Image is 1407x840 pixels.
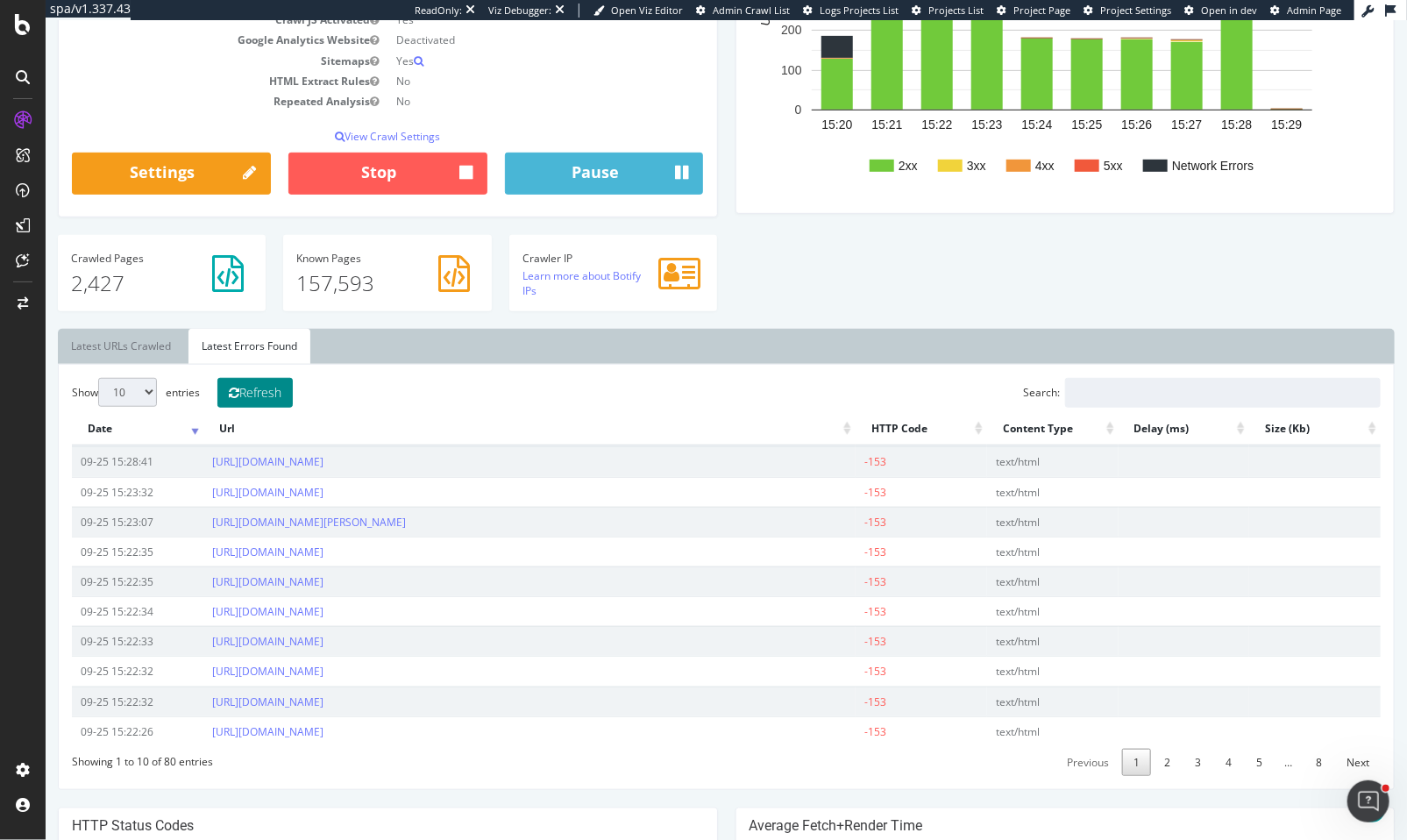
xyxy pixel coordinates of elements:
[143,308,265,343] a: Latest Errors Found
[167,523,278,538] a: [URL][DOMAIN_NAME]
[26,545,158,575] td: 09-25 15:22:35
[713,4,790,17] span: Admin Crawl List
[810,391,942,425] th: HTTP Code: activate to sort column ascending
[25,247,207,277] p: 2,427
[415,4,462,18] div: ReadOnly:
[167,494,360,509] a: [URL][DOMAIN_NAME][PERSON_NAME]
[1076,96,1106,110] text: 15:26
[1020,357,1335,387] input: Search:
[819,494,841,509] span: -153
[1026,96,1056,110] text: 15:25
[1138,728,1167,755] a: 3
[243,132,442,174] button: Stop
[819,673,841,688] span: -153
[942,666,1073,695] td: text/html
[876,96,906,110] text: 15:22
[1204,391,1335,425] th: Size (Kb): activate to sort column ascending
[26,391,158,425] th: Date: activate to sort column ascending
[172,357,247,387] button: Refresh
[942,695,1073,725] td: text/html
[167,433,278,448] a: [URL][DOMAIN_NAME]
[942,605,1073,635] td: text/html
[46,21,1407,840] iframe: To enrich screen reader interactions, please activate Accessibility in Grammarly extension settings
[1201,4,1257,17] span: Open in dev
[477,231,658,243] h4: Crawler IP
[942,486,1073,516] td: text/html
[1126,138,1208,152] text: Network Errors
[990,138,1009,152] text: 4xx
[942,575,1073,605] td: text/html
[25,231,207,243] h4: Pages Crawled
[26,50,342,70] td: HTML Extract Rules
[997,4,1070,18] a: Project Page
[1013,4,1070,17] span: Project Page
[26,425,158,455] td: 09-25 15:28:41
[819,523,841,538] span: -153
[1010,728,1075,755] a: Previous
[26,796,658,814] h4: HTTP Status Codes
[26,725,167,748] div: Showing 1 to 10 of 80 entries
[53,357,111,386] select: Showentries
[819,583,841,598] span: -153
[26,357,154,386] label: Show entries
[459,132,658,174] button: Pause
[942,635,1073,665] td: text/html
[928,4,984,17] span: Projects List
[251,247,432,277] p: 157,593
[819,464,841,479] span: -153
[342,30,657,50] td: Yes
[819,553,841,568] span: -153
[921,138,941,152] text: 3xx
[942,425,1073,455] td: text/html
[26,635,158,665] td: 09-25 15:22:32
[1287,4,1341,17] span: Admin Page
[976,96,1006,110] text: 15:24
[1169,728,1197,755] a: 4
[1100,4,1171,17] span: Project Settings
[1126,96,1156,110] text: 15:27
[167,703,278,718] a: [URL][DOMAIN_NAME]
[1176,96,1206,110] text: 15:28
[735,3,757,17] text: 200
[342,50,657,70] td: No
[696,4,790,18] a: Admin Crawl List
[819,643,841,658] span: -153
[1199,728,1228,755] a: 5
[1107,728,1136,755] a: 2
[167,583,278,598] a: [URL][DOMAIN_NAME]
[749,82,756,96] text: 0
[593,4,683,18] a: Open Viz Editor
[819,703,841,718] span: -153
[942,545,1073,575] td: text/html
[1259,728,1288,755] a: 8
[167,643,278,658] a: [URL][DOMAIN_NAME]
[1077,728,1105,755] a: 1
[826,96,856,110] text: 15:21
[1073,391,1204,425] th: Delay (ms): activate to sort column ascending
[853,138,872,152] text: 2xx
[735,42,757,56] text: 100
[942,456,1073,486] td: text/html
[167,464,278,479] a: [URL][DOMAIN_NAME]
[977,357,1335,387] label: Search:
[26,486,158,516] td: 09-25 15:23:07
[26,575,158,605] td: 09-25 15:22:34
[1058,138,1077,152] text: 5xx
[1290,728,1335,755] a: Next
[1184,4,1257,18] a: Open in dev
[26,605,158,635] td: 09-25 15:22:33
[942,516,1073,545] td: text/html
[26,132,225,174] a: Settings
[803,4,899,18] a: Logs Projects List
[342,70,657,90] td: No
[819,613,841,628] span: -153
[1084,4,1171,18] a: Project Settings
[26,695,158,725] td: 09-25 15:22:26
[1228,734,1257,749] span: …
[704,796,1336,814] h4: Average Fetch+Render Time
[12,308,139,343] a: Latest URLs Crawled
[819,433,841,448] span: -153
[26,108,658,123] p: View Crawl Settings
